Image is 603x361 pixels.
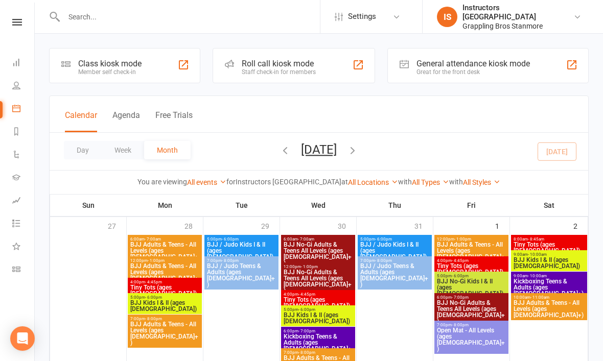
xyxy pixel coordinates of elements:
[436,258,506,263] span: 4:00pm
[206,258,276,263] span: 7:00pm
[206,263,276,287] span: BJJ / Judo Teens & Adults (ages [DEMOGRAPHIC_DATA]+)
[283,237,353,242] span: 6:00am
[144,141,191,159] button: Month
[437,7,457,27] div: IS
[283,307,353,312] span: 5:00pm
[283,269,353,294] span: BJJ No-Gi Adults & Teens All Levels (ages [DEMOGRAPHIC_DATA]+)
[12,98,35,121] a: Calendar
[375,237,392,242] span: - 6:00pm
[436,237,506,242] span: 12:00pm
[127,195,203,216] th: Mon
[436,263,506,275] span: Tiny Tots (ages [DEMOGRAPHIC_DATA])
[242,59,316,68] div: Roll call kiosk mode
[452,323,469,327] span: - 8:00pm
[130,237,200,242] span: 6:00am
[130,284,200,297] span: Tiny Tots (ages [DEMOGRAPHIC_DATA])
[145,280,162,284] span: - 4:45pm
[65,110,97,132] button: Calendar
[301,142,337,157] button: [DATE]
[108,217,126,234] div: 27
[436,323,506,327] span: 7:00pm
[102,141,144,159] button: Week
[513,300,585,318] span: BJJ Adults & Teens - All Levels (ages [DEMOGRAPHIC_DATA]+)
[64,141,102,159] button: Day
[436,295,506,300] span: 6:00pm
[130,300,200,312] span: BJJ Kids I & II (ages [DEMOGRAPHIC_DATA])
[78,68,142,76] div: Member self check-in
[236,178,341,186] strong: Instructors [GEOGRAPHIC_DATA]
[130,280,200,284] span: 4:00pm
[298,307,315,312] span: - 6:00pm
[463,178,500,186] a: All Styles
[513,242,585,254] span: Tiny Tots (ages [DEMOGRAPHIC_DATA])
[130,321,200,346] span: BJJ Adults & Teens - All Levels (ages [DEMOGRAPHIC_DATA]+)
[130,263,200,287] span: BJJ Adults & Teens - All Levels (ages [DEMOGRAPHIC_DATA]+)
[242,68,316,76] div: Staff check-in for members
[528,237,544,242] span: - 8:45am
[12,52,35,75] a: Dashboard
[148,258,165,263] span: - 1:00pm
[341,178,348,186] strong: at
[283,292,353,297] span: 4:00pm
[283,312,353,324] span: BJJ Kids I & II (ages [DEMOGRAPHIC_DATA])
[436,300,506,324] span: BJJ No-Gi Adults & Teens All Levels (ages [DEMOGRAPHIC_DATA]+)
[495,217,509,234] div: 1
[454,237,471,242] span: - 1:00pm
[130,317,200,321] span: 7:00pm
[436,278,506,297] span: BJJ No-Gi Kids I & II (ages [DEMOGRAPHIC_DATA])
[436,327,506,352] span: Open Mat - All Levels (ages [DEMOGRAPHIC_DATA]+)
[360,237,430,242] span: 5:00pm
[433,195,510,216] th: Fri
[12,259,35,282] a: Class kiosk mode
[301,264,318,269] span: - 1:00pm
[206,242,276,260] span: BJJ / Judo Kids I & II (ages [DEMOGRAPHIC_DATA])
[10,326,35,351] div: Open Intercom Messenger
[412,178,449,186] a: All Types
[61,10,320,24] input: Search...
[513,278,585,297] span: Kickboxing Teens & Adults (ages [DEMOGRAPHIC_DATA]+)
[462,3,573,21] div: Instructors [GEOGRAPHIC_DATA]
[414,217,433,234] div: 31
[348,178,398,186] a: All Locations
[222,237,239,242] span: - 6:00pm
[348,5,376,28] span: Settings
[513,252,585,257] span: 9:00am
[283,242,353,266] span: BJJ No-Gi Adults & Teens All Levels (ages [DEMOGRAPHIC_DATA]+)
[452,295,469,300] span: - 7:00pm
[338,217,356,234] div: 30
[436,274,506,278] span: 5:00pm
[298,292,315,297] span: - 4:45pm
[298,329,315,333] span: - 7:00pm
[530,295,549,300] span: - 11:00am
[226,178,236,186] strong: for
[436,242,506,266] span: BJJ Adults & Teens - All Levels (ages [DEMOGRAPHIC_DATA]+)
[510,195,588,216] th: Sat
[283,350,353,355] span: 7:00pm
[462,21,573,31] div: Grappling Bros Stanmore
[12,190,35,213] a: Assessments
[203,195,280,216] th: Tue
[452,258,469,263] span: - 4:45pm
[145,317,162,321] span: - 8:00pm
[360,242,430,260] span: BJJ / Judo Kids I & II (ages [DEMOGRAPHIC_DATA])
[130,258,200,263] span: 12:00pm
[528,274,547,278] span: - 10:00am
[528,252,547,257] span: - 10:00am
[145,295,162,300] span: - 6:00pm
[187,178,226,186] a: All events
[283,297,353,309] span: Tiny Tots (ages [DEMOGRAPHIC_DATA])
[449,178,463,186] strong: with
[130,242,200,266] span: BJJ Adults & Teens - All Levels (ages [DEMOGRAPHIC_DATA]+)
[145,237,161,242] span: - 7:00am
[50,195,127,216] th: Sun
[261,217,280,234] div: 29
[130,295,200,300] span: 5:00pm
[375,258,392,263] span: - 8:00pm
[452,274,469,278] span: - 6:00pm
[12,75,35,98] a: People
[360,258,430,263] span: 7:00pm
[283,264,353,269] span: 12:00pm
[513,257,585,269] span: BJJ Kids I & II (ages [DEMOGRAPHIC_DATA])
[573,217,588,234] div: 2
[112,110,140,132] button: Agenda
